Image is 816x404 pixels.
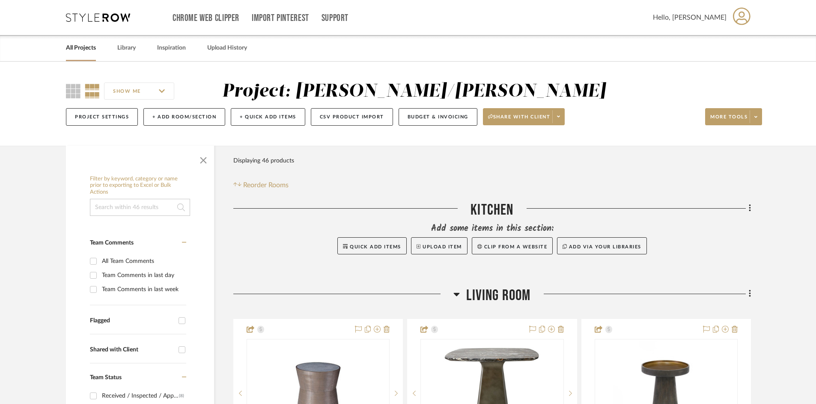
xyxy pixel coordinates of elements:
[231,108,305,126] button: + Quick Add Items
[90,199,190,216] input: Search within 46 results
[466,286,530,305] span: Living Room
[90,176,190,196] h6: Filter by keyword, category or name prior to exporting to Excel or Bulk Actions
[705,108,762,125] button: More tools
[157,42,186,54] a: Inspiration
[90,346,174,354] div: Shared with Client
[472,237,553,254] button: Clip from a website
[66,42,96,54] a: All Projects
[488,114,551,127] span: Share with client
[207,42,247,54] a: Upload History
[179,389,184,403] div: (8)
[102,283,184,296] div: Team Comments in last week
[66,108,138,126] button: Project Settings
[653,12,727,23] span: Hello, [PERSON_NAME]
[222,83,606,100] div: Project: [PERSON_NAME]/[PERSON_NAME]
[483,108,565,125] button: Share with client
[243,180,289,190] span: Reorder Rooms
[195,150,212,167] button: Close
[90,317,174,324] div: Flagged
[399,108,477,126] button: Budget & Invoicing
[311,108,393,126] button: CSV Product Import
[233,223,751,235] div: Add some items in this section:
[143,108,225,126] button: + Add Room/Section
[173,15,239,22] a: Chrome Web Clipper
[557,237,647,254] button: Add via your libraries
[252,15,309,22] a: Import Pinterest
[102,389,179,403] div: Received / Inspected / Approved
[90,240,134,246] span: Team Comments
[233,180,289,190] button: Reorder Rooms
[117,42,136,54] a: Library
[710,114,748,127] span: More tools
[102,254,184,268] div: All Team Comments
[411,237,468,254] button: Upload Item
[90,375,122,380] span: Team Status
[322,15,348,22] a: Support
[337,237,407,254] button: Quick Add Items
[102,268,184,282] div: Team Comments in last day
[233,152,294,169] div: Displaying 46 products
[350,245,401,249] span: Quick Add Items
